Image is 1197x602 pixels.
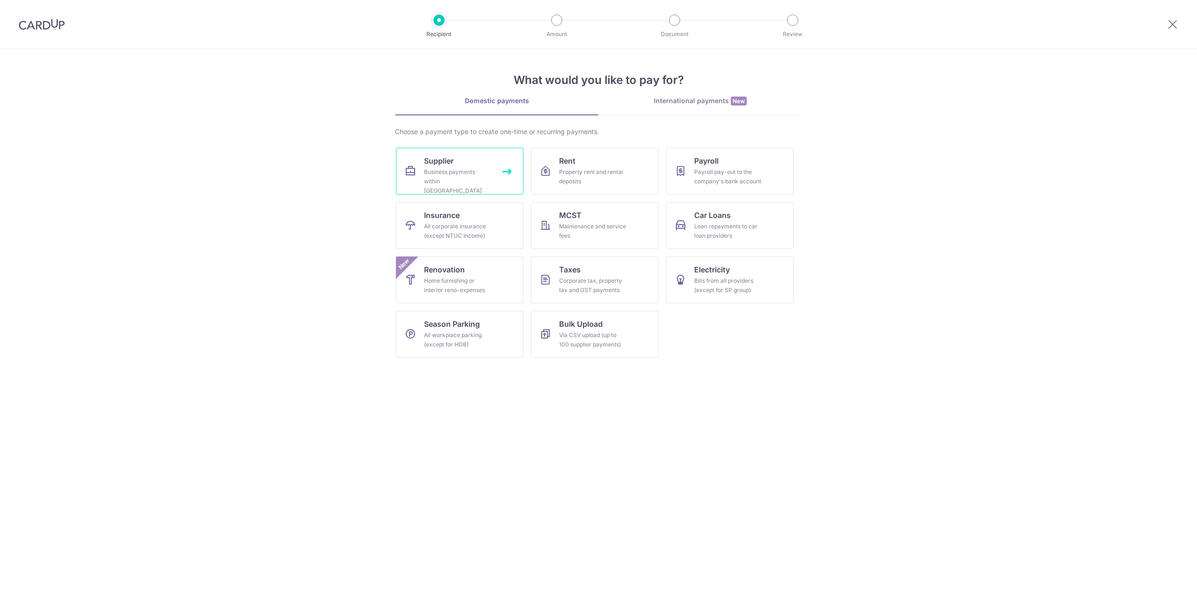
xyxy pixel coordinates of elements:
[694,155,719,166] span: Payroll
[424,167,492,196] div: Business payments within [GEOGRAPHIC_DATA]
[395,127,802,136] div: Choose a payment type to create one-time or recurring payments.
[424,276,492,295] div: Home furnishing or interior reno-expenses
[396,256,523,303] a: RenovationHome furnishing or interior reno-expensesNew
[19,19,65,30] img: CardUp
[424,222,492,241] div: All corporate insurance (except NTUC Income)
[559,318,603,330] span: Bulk Upload
[559,331,627,349] div: Via CSV upload (up to 100 supplier payments)
[758,30,827,39] p: Review
[424,155,454,166] span: Supplier
[640,30,709,39] p: Document
[666,256,794,303] a: ElectricityBills from all providers (except for SP group)
[559,167,627,186] div: Property rent and rental deposits
[531,311,659,358] a: Bulk UploadVia CSV upload (up to 100 supplier payments)
[531,148,659,195] a: RentProperty rent and rental deposits
[694,222,762,241] div: Loan repayments to car loan providers
[396,311,523,358] a: Season ParkingAll workplace parking (except for HDB)
[395,96,598,105] div: Domestic payments
[531,256,659,303] a: TaxesCorporate tax, property tax and GST payments
[424,318,480,330] span: Season Parking
[21,7,40,15] span: Help
[694,167,762,186] div: Payroll pay-out to the company's bank account
[424,264,465,275] span: Renovation
[396,202,523,249] a: InsuranceAll corporate insurance (except NTUC Income)
[559,210,582,221] span: MCST
[396,256,412,272] span: New
[694,264,730,275] span: Electricity
[559,222,627,241] div: Maintenance and service fees
[559,276,627,295] div: Corporate tax, property tax and GST payments
[731,97,747,105] span: New
[694,276,762,295] div: Bills from all providers (except for SP group)
[424,210,460,221] span: Insurance
[559,155,576,166] span: Rent
[559,264,581,275] span: Taxes
[404,30,474,39] p: Recipient
[522,30,591,39] p: Amount
[666,202,794,249] a: Car LoansLoan repayments to car loan providers
[666,148,794,195] a: PayrollPayroll pay-out to the company's bank account
[694,210,731,221] span: Car Loans
[424,331,492,349] div: All workplace parking (except for HDB)
[598,96,802,106] div: International payments
[531,202,659,249] a: MCSTMaintenance and service fees
[395,72,802,89] h4: What would you like to pay for?
[396,148,523,195] a: SupplierBusiness payments within [GEOGRAPHIC_DATA]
